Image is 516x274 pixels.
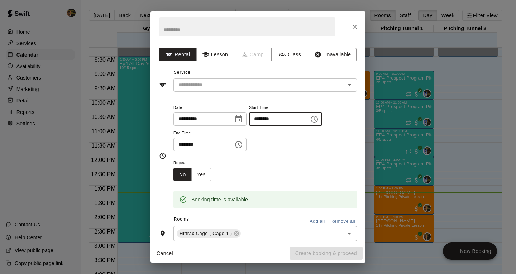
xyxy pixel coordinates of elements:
button: Rental [159,48,197,61]
button: Open [344,80,354,90]
button: Yes [191,168,211,181]
svg: Service [159,81,166,88]
button: Close [348,20,361,33]
button: Cancel [153,247,176,260]
button: Remove all [329,216,357,227]
svg: Rooms [159,230,166,237]
button: No [173,168,192,181]
span: Date [173,103,247,113]
span: Start Time [249,103,322,113]
div: Hittrax Cage ( Cage 1 ) [177,229,241,238]
div: Booking time is available [191,193,248,206]
span: Hittrax Cage ( Cage 1 ) [177,230,235,237]
span: Camps can only be created in the Services page [234,48,272,61]
button: Choose date, selected date is Aug 13, 2025 [231,112,246,126]
button: Add all [306,216,329,227]
span: Service [174,70,191,75]
button: Choose time, selected time is 2:00 PM [307,112,321,126]
span: Rooms [174,217,189,222]
span: Repeats [173,158,217,168]
button: Open [344,229,354,239]
svg: Timing [159,152,166,159]
button: Unavailable [309,48,357,61]
div: outlined button group [173,168,211,181]
span: End Time [173,129,247,138]
button: Choose time, selected time is 2:30 PM [231,138,246,152]
button: Lesson [196,48,234,61]
button: Class [271,48,309,61]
